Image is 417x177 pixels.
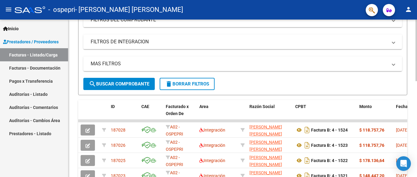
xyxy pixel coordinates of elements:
[359,104,372,109] span: Monto
[311,143,348,148] strong: Factura B: 4 - 1523
[357,100,393,127] datatable-header-cell: Monto
[311,158,348,163] strong: Factura B: 4 - 1522
[359,158,384,163] strong: $ 178.136,64
[108,100,139,127] datatable-header-cell: ID
[111,104,115,109] span: ID
[199,158,225,163] span: Integración
[293,100,357,127] datatable-header-cell: CPBT
[249,124,290,136] div: 27302892593
[303,125,311,135] i: Descargar documento
[139,100,163,127] datatable-header-cell: CAE
[359,143,384,148] strong: $ 118.757,76
[89,81,149,87] span: Buscar Comprobante
[111,128,125,132] span: 187028
[166,125,183,136] span: A02 - OSPEPRI
[75,3,183,16] span: - [PERSON_NAME] [PERSON_NAME]
[249,104,275,109] span: Razón Social
[166,104,189,116] span: Facturado x Orden De
[83,78,155,90] button: Buscar Comprobante
[359,128,384,132] strong: $ 118.757,76
[303,156,311,165] i: Descargar documento
[5,6,12,13] mat-icon: menu
[160,78,215,90] button: Borrar Filtros
[396,143,408,148] span: [DATE]
[83,34,402,49] mat-expansion-panel-header: FILTROS DE INTEGRACION
[165,81,209,87] span: Borrar Filtros
[3,25,19,32] span: Inicio
[249,154,290,167] div: 27302892593
[91,38,387,45] mat-panel-title: FILTROS DE INTEGRACION
[83,56,402,71] mat-expansion-panel-header: MAS FILTROS
[249,155,282,167] span: [PERSON_NAME] [PERSON_NAME]
[311,128,348,132] strong: Factura B: 4 - 1524
[249,139,290,152] div: 27302892593
[295,104,306,109] span: CPBT
[111,158,125,163] span: 187025
[111,143,125,148] span: 187026
[48,3,75,16] span: - ospepri
[91,16,387,23] mat-panel-title: FILTROS DEL COMPROBANTE
[249,140,282,152] span: [PERSON_NAME] [PERSON_NAME]
[199,143,225,148] span: Integración
[89,80,96,88] mat-icon: search
[197,100,238,127] datatable-header-cell: Area
[396,156,411,171] div: Open Intercom Messenger
[141,104,149,109] span: CAE
[247,100,293,127] datatable-header-cell: Razón Social
[166,140,183,152] span: A02 - OSPEPRI
[83,13,402,27] mat-expansion-panel-header: FILTROS DEL COMPROBANTE
[249,125,282,136] span: [PERSON_NAME] [PERSON_NAME]
[165,80,172,88] mat-icon: delete
[166,155,183,167] span: A02 - OSPEPRI
[405,6,412,13] mat-icon: person
[303,140,311,150] i: Descargar documento
[199,128,225,132] span: Integración
[396,128,408,132] span: [DATE]
[91,60,387,67] mat-panel-title: MAS FILTROS
[163,100,197,127] datatable-header-cell: Facturado x Orden De
[3,38,59,45] span: Prestadores / Proveedores
[396,158,408,163] span: [DATE]
[199,104,209,109] span: Area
